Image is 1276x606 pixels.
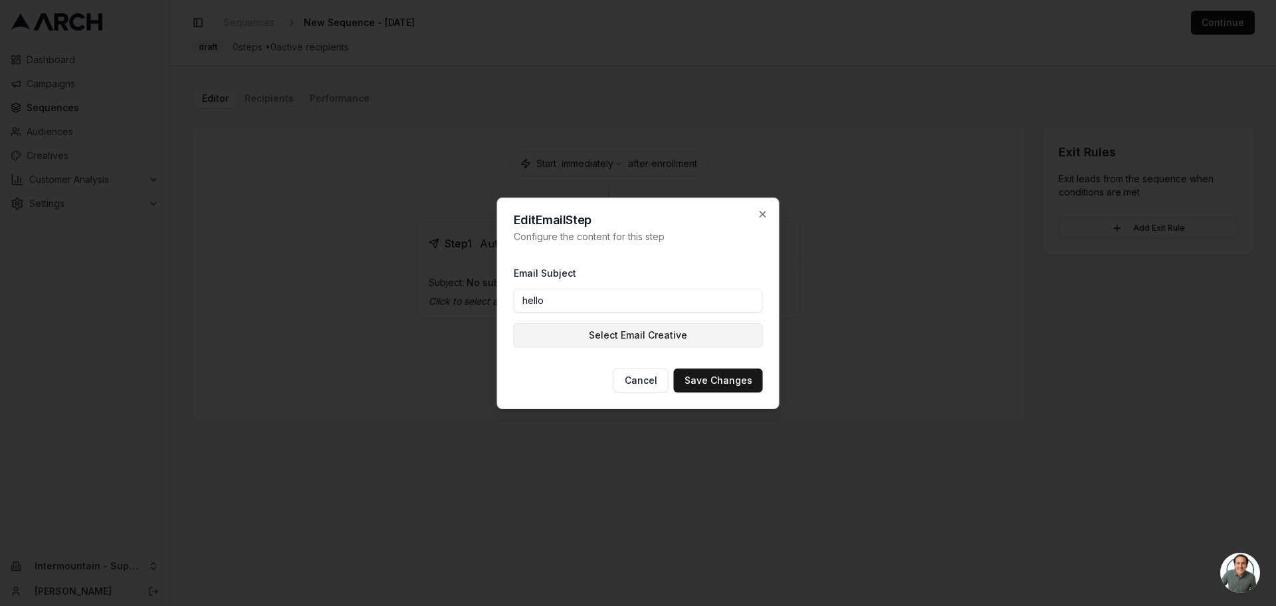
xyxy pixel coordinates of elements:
button: Select Email Creative [514,323,763,347]
h2: Edit Email Step [514,214,763,226]
input: Enter email subject line [514,289,763,313]
p: Configure the content for this step [514,230,763,243]
button: Cancel [613,369,669,392]
button: Save Changes [674,369,763,392]
label: Email Subject [514,267,576,279]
